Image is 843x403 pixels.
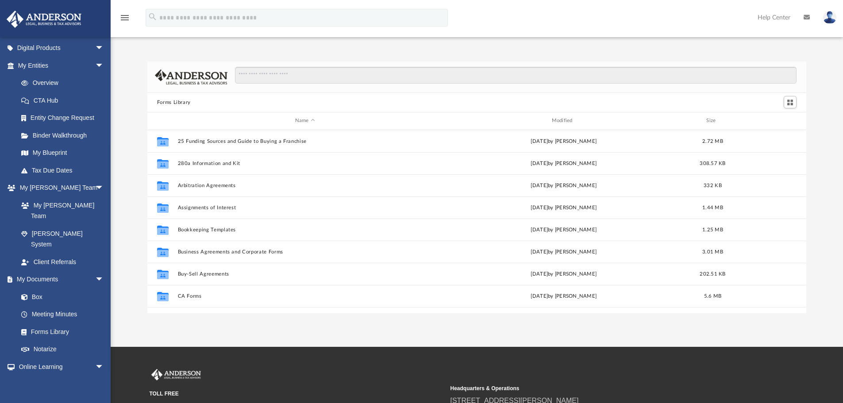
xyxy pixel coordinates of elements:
a: My Blueprint [12,144,113,162]
div: [DATE] by [PERSON_NAME] [436,226,691,234]
a: Entity Change Request [12,109,117,127]
a: menu [119,17,130,23]
a: Binder Walkthrough [12,127,117,144]
a: Client Referrals [12,253,113,271]
div: [DATE] by [PERSON_NAME] [436,137,691,145]
img: Anderson Advisors Platinum Portal [150,369,203,380]
a: Online Learningarrow_drop_down [6,358,113,376]
div: [DATE] by [PERSON_NAME] [436,248,691,256]
span: 308.57 KB [700,161,725,165]
span: 2.72 MB [702,138,723,143]
div: Modified [436,117,691,125]
span: arrow_drop_down [95,57,113,75]
a: Digital Productsarrow_drop_down [6,39,117,57]
a: Box [12,288,108,306]
button: 280a Information and Kit [177,161,432,166]
span: arrow_drop_down [95,271,113,289]
div: [DATE] by [PERSON_NAME] [436,159,691,167]
a: My Entitiesarrow_drop_down [6,57,117,74]
a: Meeting Minutes [12,306,113,323]
div: Name [177,117,432,125]
div: [DATE] by [PERSON_NAME] [436,292,691,300]
span: 3.01 MB [702,249,723,254]
a: My Documentsarrow_drop_down [6,271,113,288]
span: arrow_drop_down [95,358,113,376]
div: grid [147,130,807,313]
span: 1.25 MB [702,227,723,232]
span: 202.51 KB [700,271,725,276]
span: 332 KB [704,183,722,188]
button: Buy-Sell Agreements [177,271,432,277]
div: [DATE] by [PERSON_NAME] [436,181,691,189]
a: Notarize [12,341,113,358]
a: Overview [12,74,117,92]
small: Headquarters & Operations [450,384,745,392]
button: Bookkeeping Templates [177,227,432,233]
div: Size [695,117,730,125]
button: Arbitration Agreements [177,183,432,188]
a: [PERSON_NAME] System [12,225,113,253]
div: [DATE] by [PERSON_NAME] [436,203,691,211]
span: 5.6 MB [704,293,721,298]
img: Anderson Advisors Platinum Portal [4,11,84,28]
div: id [151,117,173,125]
button: Switch to Grid View [784,96,797,108]
button: Assignments of Interest [177,205,432,211]
i: search [148,12,158,22]
button: Business Agreements and Corporate Forms [177,249,432,255]
div: [DATE] by [PERSON_NAME] [436,270,691,278]
a: Tax Due Dates [12,161,117,179]
a: My [PERSON_NAME] Team [12,196,108,225]
a: My [PERSON_NAME] Teamarrow_drop_down [6,179,113,197]
button: Forms Library [157,99,191,107]
i: menu [119,12,130,23]
a: Forms Library [12,323,108,341]
a: CTA Hub [12,92,117,109]
div: id [734,117,796,125]
img: User Pic [823,11,836,24]
input: Search files and folders [235,67,797,84]
span: 1.44 MB [702,205,723,210]
button: CA Forms [177,293,432,299]
span: arrow_drop_down [95,179,113,197]
button: 25 Funding Sources and Guide to Buying a Franchise [177,138,432,144]
small: TOLL FREE [150,390,444,398]
span: arrow_drop_down [95,39,113,58]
